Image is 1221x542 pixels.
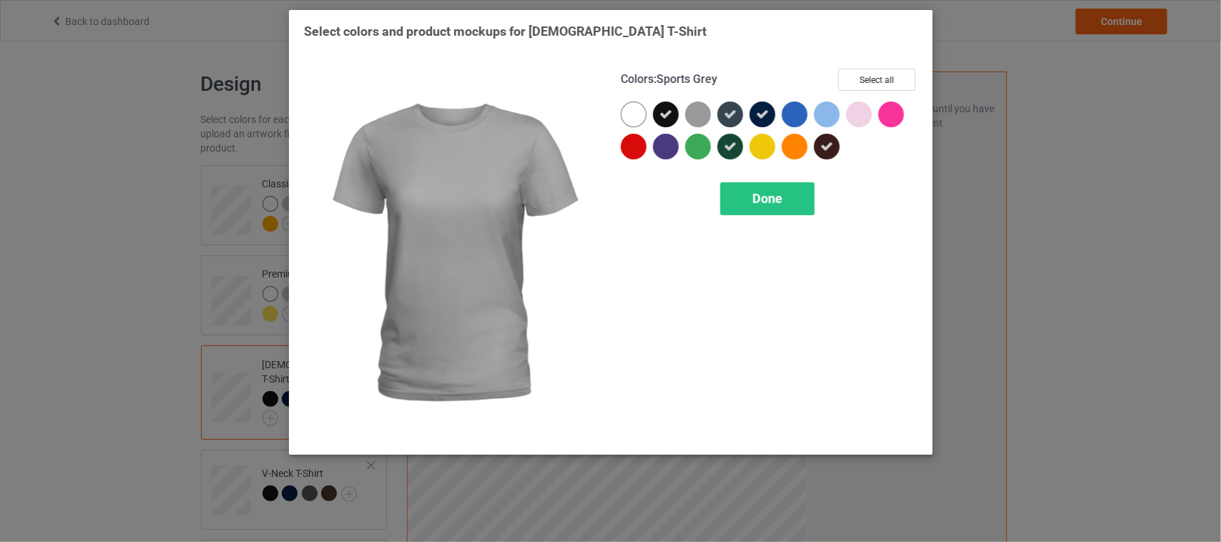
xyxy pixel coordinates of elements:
button: Select all [838,69,916,91]
img: regular.jpg [304,69,601,440]
span: Done [752,191,783,206]
span: Sports Grey [657,72,717,86]
h4: : [621,72,717,87]
span: Colors [621,72,654,86]
span: Select colors and product mockups for [DEMOGRAPHIC_DATA] T-Shirt [304,24,707,39]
